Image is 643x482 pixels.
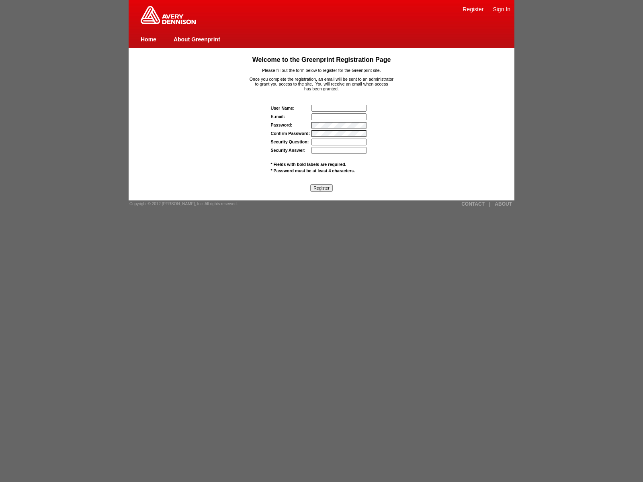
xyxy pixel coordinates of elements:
[271,106,295,110] strong: User Name:
[489,201,490,207] a: |
[129,202,238,206] span: Copyright © 2012 [PERSON_NAME], Inc. All rights reserved.
[271,139,309,144] label: Security Question:
[271,123,293,127] label: Password:
[271,168,355,173] span: * Password must be at least 4 characters.
[271,131,310,136] label: Confirm Password:
[271,114,285,119] label: E-mail:
[141,20,196,25] a: Greenprint
[495,201,512,207] a: ABOUT
[144,56,499,63] h1: Welcome to the Greenprint Registration Page
[141,36,156,43] a: Home
[463,6,483,12] a: Register
[144,77,499,91] p: Once you complete the registration, an email will be sent to an administrator to grant you access...
[141,6,196,24] img: Home
[310,184,333,192] input: Register
[461,201,485,207] a: CONTACT
[174,36,220,43] a: About Greenprint
[271,148,306,153] label: Security Answer:
[271,162,346,167] span: * Fields with bold labels are required.
[144,68,499,73] p: Please fill out the form below to register for the Greenprint site.
[493,6,510,12] a: Sign In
